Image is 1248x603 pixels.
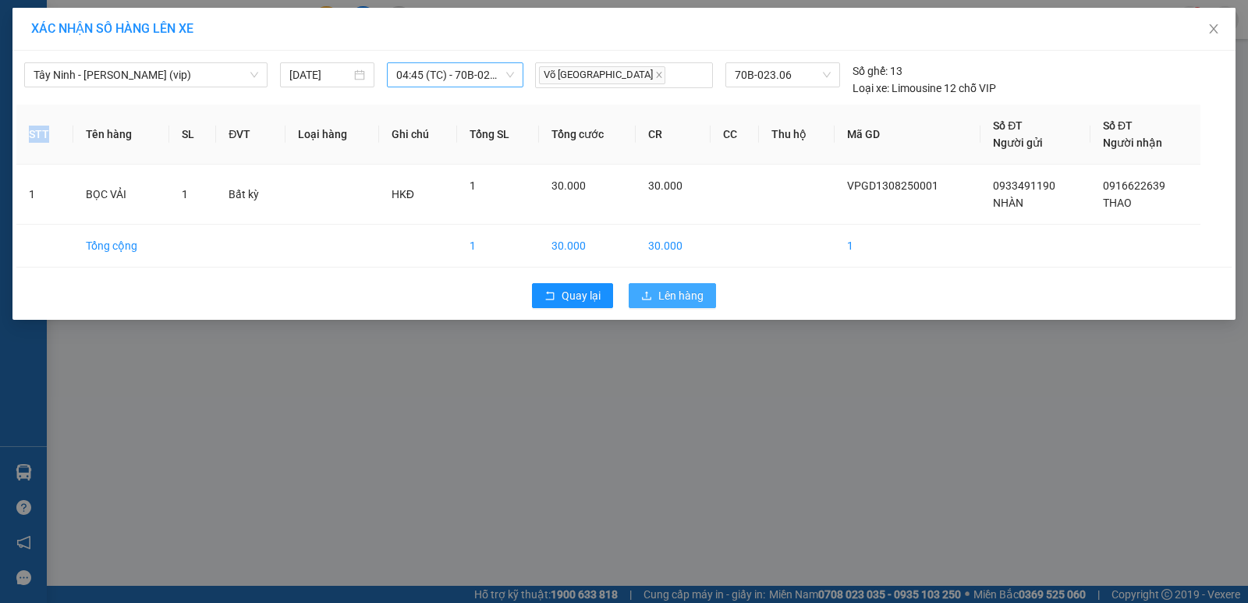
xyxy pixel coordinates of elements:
span: 30.000 [648,179,682,192]
div: Limousine 12 chỗ VIP [853,80,996,97]
th: ĐVT [216,105,285,165]
th: Mã GD [835,105,980,165]
span: 1 [470,179,476,192]
th: CC [711,105,760,165]
b: GỬI : VP Gò Dầu [7,116,162,142]
span: Võ [GEOGRAPHIC_DATA] [539,66,665,84]
span: NHÀN [993,197,1023,209]
td: 1 [16,165,73,225]
th: Tổng SL [457,105,538,165]
span: Quay lại [562,287,601,304]
b: [GEOGRAPHIC_DATA] [90,10,256,30]
button: rollbackQuay lại [532,283,613,308]
th: Tên hàng [73,105,169,165]
span: Số ĐT [993,119,1023,132]
th: CR [636,105,710,165]
span: Người nhận [1103,137,1162,149]
td: BỌC VẢI [73,165,169,225]
span: THAO [1103,197,1132,209]
span: Lên hàng [658,287,704,304]
li: Bến xe [GEOGRAPHIC_DATA], 01 Võ Văn Truyện, KP 1, Phường 2 [7,34,297,73]
li: 19001152 [7,73,297,93]
span: 1 [182,188,188,200]
th: Tổng cước [539,105,636,165]
td: Bất kỳ [216,165,285,225]
span: Số ĐT [1103,119,1133,132]
span: 0933491190 [993,179,1055,192]
th: Thu hộ [759,105,835,165]
span: Người gửi [993,137,1043,149]
span: HKĐ [392,188,414,200]
td: 1 [457,225,538,268]
span: 0916622639 [1103,179,1165,192]
td: Tổng cộng [73,225,169,268]
th: Loại hàng [285,105,378,165]
div: 13 [853,62,902,80]
span: upload [641,290,652,303]
span: 30.000 [551,179,586,192]
span: Tây Ninh - Hồ Chí Minh (vip) [34,63,258,87]
span: Số ghế: [853,62,888,80]
th: SL [169,105,216,165]
span: Loại xe: [853,80,889,97]
span: rollback [544,290,555,303]
button: uploadLên hàng [629,283,716,308]
span: VPGD1308250001 [847,179,938,192]
th: Ghi chú [379,105,458,165]
span: environment [90,37,102,50]
td: 30.000 [539,225,636,268]
td: 1 [835,225,980,268]
th: STT [16,105,73,165]
button: Close [1192,8,1236,51]
td: 30.000 [636,225,710,268]
img: logo.jpg [7,7,85,85]
span: close [655,71,663,79]
span: phone [90,76,102,89]
input: 13/08/2025 [289,66,351,83]
span: 70B-023.06 [735,63,831,87]
span: 04:45 (TC) - 70B-023.06 [396,63,514,87]
span: close [1207,23,1220,35]
span: XÁC NHẬN SỐ HÀNG LÊN XE [31,21,193,36]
